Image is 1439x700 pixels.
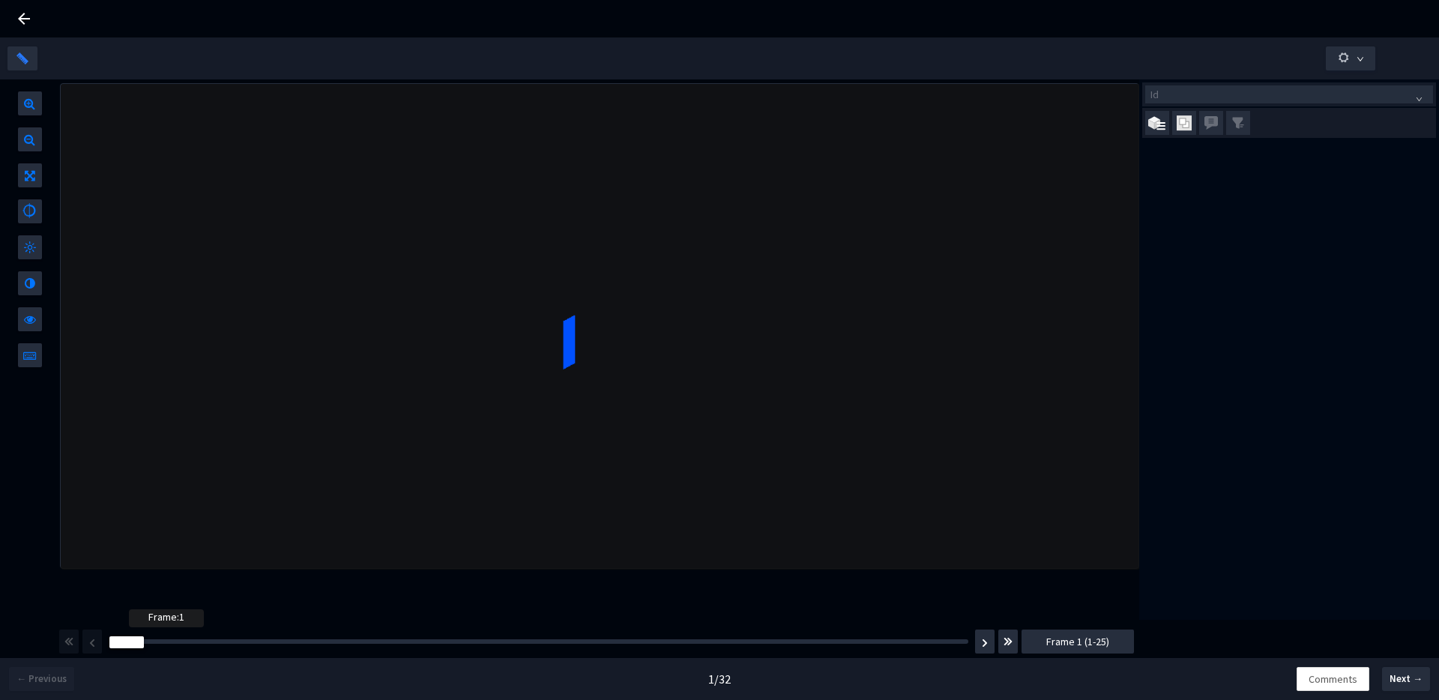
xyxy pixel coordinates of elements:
[1004,633,1013,651] img: svg+xml;base64,PHN2ZyBhcmlhLWhpZGRlbj0idHJ1ZSIgZm9jdXNhYmxlPSJmYWxzZSIgZGF0YS1wcmVmaXg9ImZhcyIgZG...
[1326,46,1375,70] button: down
[1357,55,1364,63] span: down
[1177,115,1192,131] img: svg+xml;base64,PHN2ZyB3aWR0aD0iMjAiIGhlaWdodD0iMjEiIHZpZXdCb3g9IjAgMCAyMCAyMSIgZmlsbD0ibm9uZSIgeG...
[1022,630,1134,654] button: Frame 1 (1-25)
[1150,86,1428,103] span: Id
[982,639,988,648] img: svg+xml;base64,PHN2ZyBhcmlhLWhpZGRlbj0idHJ1ZSIgZm9jdXNhYmxlPSJmYWxzZSIgZGF0YS1wcmVmaXg9ImZhcyIgZG...
[1382,667,1430,691] button: Next →
[1232,117,1244,129] img: svg+xml;base64,PHN2ZyB4bWxucz0iaHR0cDovL3d3dy53My5vcmcvMjAwMC9zdmciIHdpZHRoPSIxNiIgaGVpZ2h0PSIxNi...
[1148,116,1165,130] img: svg+xml;base64,PHN2ZyB3aWR0aD0iMjMiIGhlaWdodD0iMTkiIHZpZXdCb3g9IjAgMCAyMyAxOSIgZmlsbD0ibm9uZSIgeG...
[1309,671,1357,687] span: Comments
[129,609,204,627] div: Frame : 1
[1390,672,1423,687] span: Next →
[708,671,731,688] div: 1 / 32
[1297,667,1369,691] button: Comments
[1202,114,1220,132] img: svg+xml;base64,PHN2ZyB3aWR0aD0iMjQiIGhlaWdodD0iMjQiIHZpZXdCb3g9IjAgMCAyNCAyNCIgZmlsbD0ibm9uZSIgeG...
[1046,633,1109,650] span: Frame 1 (1-25)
